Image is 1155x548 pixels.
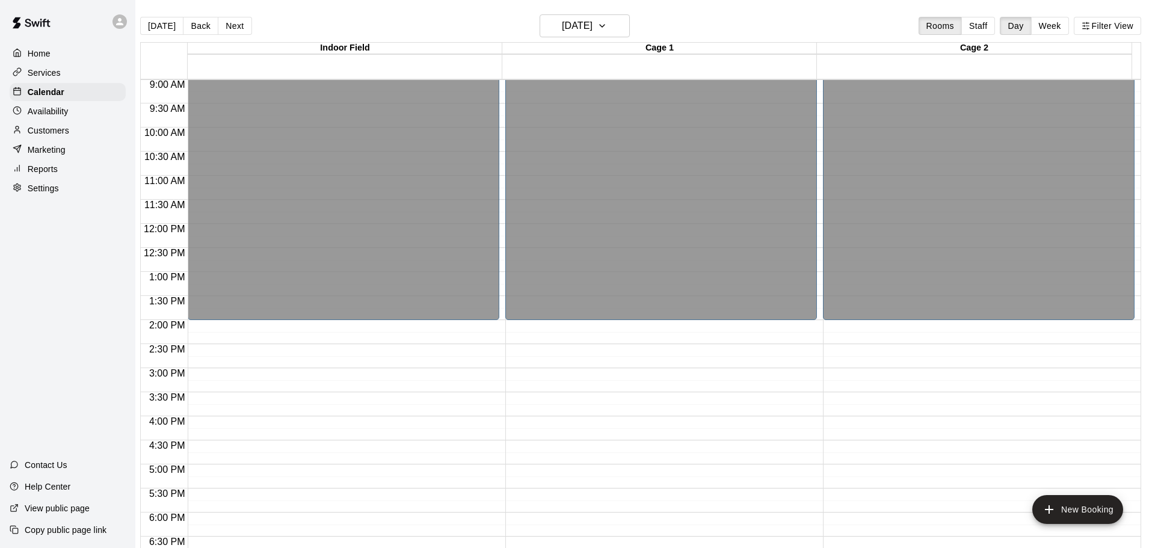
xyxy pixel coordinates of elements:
[146,416,188,426] span: 4:00 PM
[146,513,188,523] span: 6:00 PM
[141,176,188,186] span: 11:00 AM
[147,79,188,90] span: 9:00 AM
[146,344,188,354] span: 2:30 PM
[28,182,59,194] p: Settings
[25,481,70,493] p: Help Center
[28,144,66,156] p: Marketing
[1074,17,1141,35] button: Filter View
[25,459,67,471] p: Contact Us
[146,488,188,499] span: 5:30 PM
[502,43,817,54] div: Cage 1
[146,296,188,306] span: 1:30 PM
[961,17,996,35] button: Staff
[147,103,188,114] span: 9:30 AM
[188,43,502,54] div: Indoor Field
[25,502,90,514] p: View public page
[28,125,69,137] p: Customers
[1031,17,1069,35] button: Week
[28,67,61,79] p: Services
[146,392,188,402] span: 3:30 PM
[146,368,188,378] span: 3:00 PM
[28,105,69,117] p: Availability
[919,17,962,35] button: Rooms
[146,464,188,475] span: 5:00 PM
[146,537,188,547] span: 6:30 PM
[25,524,106,536] p: Copy public page link
[28,86,64,98] p: Calendar
[146,440,188,451] span: 4:30 PM
[146,320,188,330] span: 2:00 PM
[183,17,218,35] button: Back
[562,17,593,34] h6: [DATE]
[1032,495,1123,524] button: add
[218,17,251,35] button: Next
[1000,17,1031,35] button: Day
[141,224,188,234] span: 12:00 PM
[141,200,188,210] span: 11:30 AM
[28,163,58,175] p: Reports
[28,48,51,60] p: Home
[141,248,188,258] span: 12:30 PM
[141,128,188,138] span: 10:00 AM
[146,272,188,282] span: 1:00 PM
[817,43,1132,54] div: Cage 2
[141,152,188,162] span: 10:30 AM
[140,17,183,35] button: [DATE]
